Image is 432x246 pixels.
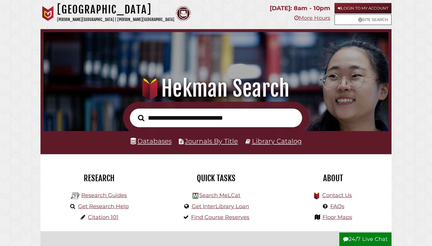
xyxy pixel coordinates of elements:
h2: About [279,173,387,183]
h1: Hekman Search [50,75,382,102]
a: Site Search [334,14,391,25]
a: Contact Us [322,192,352,199]
a: More Hours [294,15,330,21]
a: FAQs [330,203,344,210]
img: Calvin Theological Seminary [176,6,191,21]
p: [PERSON_NAME][GEOGRAPHIC_DATA] | [PERSON_NAME][GEOGRAPHIC_DATA] [57,16,174,23]
button: Search [135,113,147,123]
a: Get Research Help [78,203,129,210]
a: Journals By Title [185,137,238,145]
a: Library Catalog [252,137,302,145]
img: Hekman Library Logo [71,191,80,200]
a: Login to My Account [334,3,391,13]
a: Research Guides [81,192,127,199]
a: Get InterLibrary Loan [192,203,249,210]
img: Hekman Library Logo [193,193,198,199]
a: Citation 101 [88,214,118,220]
h1: [GEOGRAPHIC_DATA] [57,3,174,16]
a: Floor Maps [322,214,352,220]
a: Databases [130,137,172,145]
h2: Research [45,173,153,183]
h2: Quick Tasks [162,173,270,183]
p: [DATE]: 8am - 10pm [270,3,330,13]
a: Search MeLCat [199,192,240,199]
a: Find Course Reserves [191,214,249,220]
i: Search [138,114,144,121]
img: Calvin University [40,6,55,21]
